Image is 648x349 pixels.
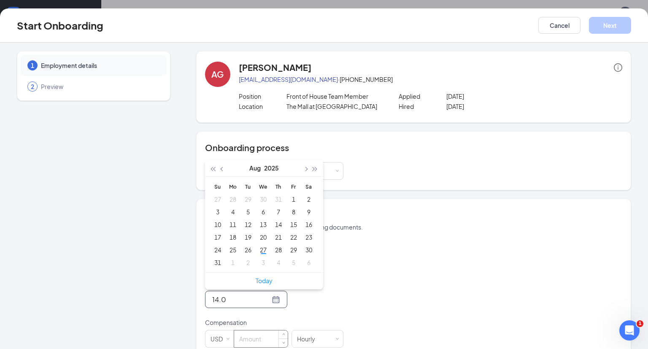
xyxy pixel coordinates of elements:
[289,245,299,255] div: 29
[279,338,288,347] span: Decrease Value
[256,231,271,243] td: 2025-08-20
[256,243,271,256] td: 2025-08-27
[243,232,253,242] div: 19
[304,207,314,217] div: 9
[239,76,338,83] a: [EMAIL_ADDRESS][DOMAIN_NAME]
[213,207,223,217] div: 3
[289,207,299,217] div: 8
[205,318,343,327] p: Compensation
[228,245,238,255] div: 25
[446,92,542,100] p: [DATE]
[273,257,283,268] div: 4
[271,180,286,193] th: Th
[211,330,229,347] div: USD
[228,207,238,217] div: 4
[249,160,261,176] button: Aug
[304,232,314,242] div: 23
[304,257,314,268] div: 6
[289,232,299,242] div: 22
[240,218,256,231] td: 2025-08-12
[304,245,314,255] div: 30
[256,277,273,284] a: Today
[301,193,316,206] td: 2025-08-02
[41,82,158,91] span: Preview
[273,219,283,230] div: 14
[304,194,314,204] div: 2
[225,218,240,231] td: 2025-08-11
[210,231,225,243] td: 2025-08-17
[258,232,268,242] div: 20
[297,330,321,347] div: Hourly
[239,102,287,111] p: Location
[301,218,316,231] td: 2025-08-16
[210,180,225,193] th: Su
[243,207,253,217] div: 5
[243,194,253,204] div: 29
[211,68,224,80] div: AG
[258,207,268,217] div: 6
[225,193,240,206] td: 2025-07-28
[210,256,225,269] td: 2025-08-31
[243,257,253,268] div: 2
[210,193,225,206] td: 2025-07-27
[205,223,622,231] p: This information is used to create onboarding documents.
[213,232,223,242] div: 17
[286,243,301,256] td: 2025-08-29
[279,330,288,339] span: Increase Value
[31,82,34,91] span: 2
[240,180,256,193] th: Tu
[210,243,225,256] td: 2025-08-24
[225,243,240,256] td: 2025-08-25
[286,193,301,206] td: 2025-08-01
[240,243,256,256] td: 2025-08-26
[41,61,158,70] span: Employment details
[273,207,283,217] div: 7
[289,219,299,230] div: 15
[589,17,631,34] button: Next
[225,206,240,218] td: 2025-08-04
[258,219,268,230] div: 13
[239,75,622,84] p: · [PHONE_NUMBER]
[619,320,640,341] iframe: Intercom live chat
[258,194,268,204] div: 30
[289,257,299,268] div: 5
[258,245,268,255] div: 27
[271,206,286,218] td: 2025-08-07
[225,231,240,243] td: 2025-08-18
[286,102,382,111] p: The Mall at [GEOGRAPHIC_DATA]
[286,206,301,218] td: 2025-08-08
[614,63,622,72] span: info-circle
[228,257,238,268] div: 1
[210,206,225,218] td: 2025-08-03
[286,180,301,193] th: Fr
[213,245,223,255] div: 24
[271,231,286,243] td: 2025-08-21
[538,17,580,34] button: Cancel
[286,256,301,269] td: 2025-09-05
[264,160,279,176] button: 2025
[240,231,256,243] td: 2025-08-19
[31,61,34,70] span: 1
[289,194,299,204] div: 1
[271,218,286,231] td: 2025-08-14
[240,256,256,269] td: 2025-09-02
[17,18,103,32] h3: Start Onboarding
[273,245,283,255] div: 28
[205,142,622,154] h4: Onboarding process
[234,330,288,347] input: Amount
[243,219,253,230] div: 12
[239,92,287,100] p: Position
[205,209,622,221] h4: Employment details
[256,256,271,269] td: 2025-09-03
[301,231,316,243] td: 2025-08-23
[271,256,286,269] td: 2025-09-04
[228,194,238,204] div: 28
[271,243,286,256] td: 2025-08-28
[212,294,270,305] input: 14.0
[301,256,316,269] td: 2025-09-06
[228,219,238,230] div: 11
[213,194,223,204] div: 27
[256,218,271,231] td: 2025-08-13
[256,180,271,193] th: We
[258,257,268,268] div: 3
